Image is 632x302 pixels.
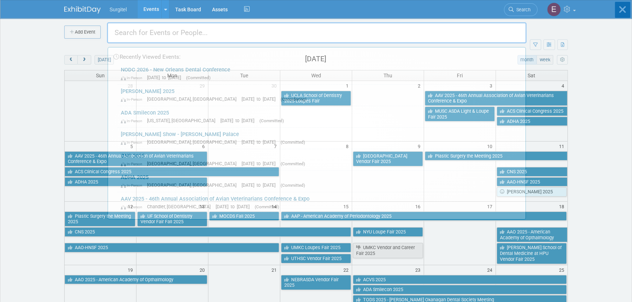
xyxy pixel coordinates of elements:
span: (Considering) [281,97,307,102]
span: (Committed) [255,204,279,209]
span: In-Person [121,205,146,209]
a: [PERSON_NAME] Show - [PERSON_NAME] Palace In-Person [GEOGRAPHIC_DATA], [GEOGRAPHIC_DATA] [DATE] t... [117,128,522,149]
input: Search for Events or People... [107,22,527,43]
a: NODC 2026 - New Orleans Dental Conference In-Person [DATE] to [DATE] (Committed) [117,63,522,84]
span: (Committed) [186,75,211,80]
a: [PERSON_NAME] 2025 In-Person [GEOGRAPHIC_DATA], [GEOGRAPHIC_DATA] [DATE] to [DATE] (Considering) [117,85,522,106]
span: [DATE] to [DATE] [220,118,258,123]
span: In-Person [121,140,146,145]
span: [DATE] to [DATE] [242,139,279,145]
span: [GEOGRAPHIC_DATA], [GEOGRAPHIC_DATA] [147,161,240,166]
span: [DATE] to [DATE] [242,96,279,102]
span: In-Person [121,162,146,166]
span: In-Person [121,97,146,102]
a: ADA Smilecon 2025 In-Person [US_STATE], [GEOGRAPHIC_DATA] [DATE] to [DATE] (Committed) [117,106,522,127]
span: (Committed) [281,161,305,166]
span: [GEOGRAPHIC_DATA], [GEOGRAPHIC_DATA] [147,96,240,102]
a: CNS 2025 In-Person [GEOGRAPHIC_DATA], [GEOGRAPHIC_DATA] [DATE] to [DATE] (Committed) [117,149,522,170]
span: [GEOGRAPHIC_DATA], [GEOGRAPHIC_DATA] [147,182,240,188]
a: AAV 2025 - 46th Annual Association of Avian Veterinarians Conference & Expo In-Person Chandler, [... [117,192,522,213]
span: [DATE] to [DATE] [242,182,279,188]
span: (Committed) [259,118,284,123]
div: Recently Viewed Events: [112,47,522,63]
span: [US_STATE], [GEOGRAPHIC_DATA] [147,118,219,123]
span: In-Person [121,119,146,123]
span: (Committed) [281,140,305,145]
span: Chandler, [GEOGRAPHIC_DATA] [147,204,214,209]
span: [DATE] to [DATE] [216,204,253,209]
span: [DATE] to [DATE] [242,161,279,166]
span: In-Person [121,75,146,80]
span: In-Person [121,183,146,188]
span: (Committed) [281,183,305,188]
a: ADHA 2025 In-Person [GEOGRAPHIC_DATA], [GEOGRAPHIC_DATA] [DATE] to [DATE] (Committed) [117,171,522,192]
span: [DATE] to [DATE] [147,75,185,80]
span: [GEOGRAPHIC_DATA], [GEOGRAPHIC_DATA] [147,139,240,145]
